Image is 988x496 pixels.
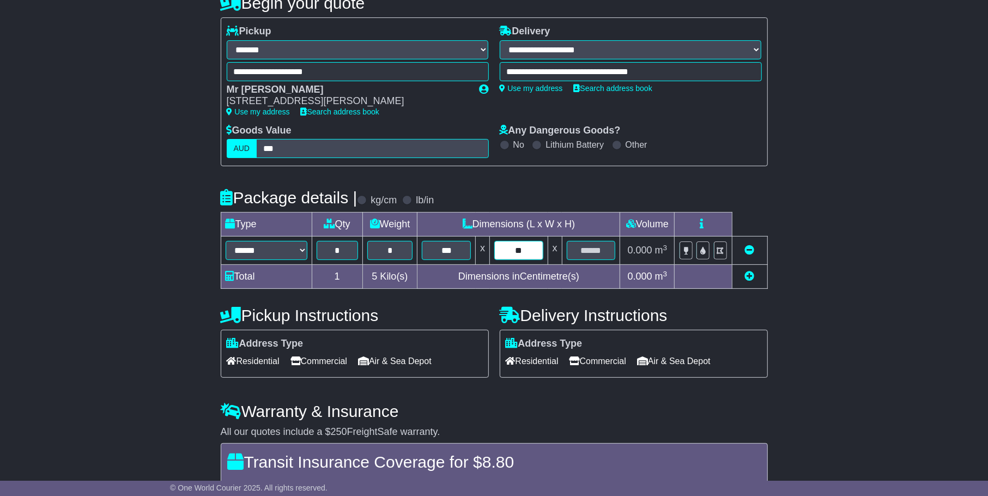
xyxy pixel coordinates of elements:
span: 0.000 [628,245,652,256]
span: 5 [372,271,377,282]
td: x [548,237,562,265]
a: Add new item [745,271,755,282]
label: No [513,140,524,150]
a: Use my address [500,84,563,93]
td: Volume [620,213,675,237]
label: kg/cm [371,195,397,207]
div: Mr [PERSON_NAME] [227,84,469,96]
label: Address Type [506,338,583,350]
span: Air & Sea Depot [637,353,711,370]
td: Dimensions (L x W x H) [417,213,620,237]
h4: Package details | [221,189,357,207]
span: Commercial [290,353,347,370]
label: Goods Value [227,125,292,137]
span: © One World Courier 2025. All rights reserved. [170,483,328,492]
span: Commercial [569,353,626,370]
label: Address Type [227,338,304,350]
label: Any Dangerous Goods? [500,125,621,137]
span: m [655,271,668,282]
h4: Transit Insurance Coverage for $ [228,453,761,471]
td: Kilo(s) [362,265,417,289]
label: Other [626,140,647,150]
sup: 3 [663,270,668,278]
span: 0.000 [628,271,652,282]
td: Total [221,265,312,289]
span: m [655,245,668,256]
h4: Warranty & Insurance [221,402,768,420]
td: Type [221,213,312,237]
div: All our quotes include a $ FreightSafe warranty. [221,426,768,438]
td: Dimensions in Centimetre(s) [417,265,620,289]
td: x [476,237,490,265]
a: Use my address [227,107,290,116]
span: 8.80 [482,453,514,471]
a: Remove this item [745,245,755,256]
label: Pickup [227,26,271,38]
div: [STREET_ADDRESS][PERSON_NAME] [227,95,469,107]
a: Search address book [301,107,379,116]
label: AUD [227,139,257,158]
h4: Pickup Instructions [221,306,489,324]
span: Air & Sea Depot [358,353,432,370]
td: Weight [362,213,417,237]
span: 250 [331,426,347,437]
a: Search address book [574,84,652,93]
label: Lithium Battery [545,140,604,150]
span: Residential [227,353,280,370]
label: Delivery [500,26,550,38]
td: Qty [312,213,362,237]
label: lb/in [416,195,434,207]
span: Residential [506,353,559,370]
td: 1 [312,265,362,289]
sup: 3 [663,244,668,252]
h4: Delivery Instructions [500,306,768,324]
